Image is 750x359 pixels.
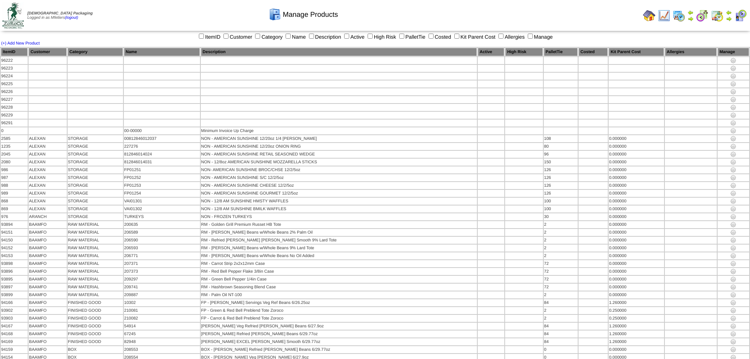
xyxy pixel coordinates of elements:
td: 0.000000 [609,284,664,291]
label: Kit Parent Cost [453,34,496,40]
td: BAAMFO [29,323,66,330]
td: 0.000000 [609,135,664,142]
td: 209741 [124,284,200,291]
td: ALEXAN [29,135,66,142]
td: NON - 12/8 AM SUNSHINE BMILK WAFFLES [201,205,477,213]
td: 94150 [1,237,28,244]
th: Kit Parent Cost [609,48,664,56]
td: 2 [544,291,578,298]
td: 67245 [124,330,200,338]
th: Manage [718,48,749,56]
td: 00-00000 [124,127,200,134]
td: 0.000000 [609,221,664,228]
img: settings.gif [730,284,736,290]
td: 2 [544,245,578,252]
td: 2585 [1,135,28,142]
td: BAAMFO [29,260,66,267]
img: settings.gif [730,112,736,118]
img: calendarblend.gif [696,9,709,22]
input: Description [309,34,314,39]
img: settings.gif [730,346,736,353]
img: settings.gif [730,73,736,79]
td: RAW MATERIAL [68,245,123,252]
th: PalletTie [544,48,578,56]
span: Manage Products [283,11,338,19]
td: 0.000000 [609,291,664,298]
td: RM - Refried [PERSON_NAME] [PERSON_NAME] Smooth 9% Lard Tote [201,237,477,244]
td: ALEXAN [29,143,66,150]
td: 84 [544,338,578,345]
td: BOX - [PERSON_NAME] Refried [PERSON_NAME] Beans 6/29.77oz [201,346,477,353]
td: 868 [1,198,28,205]
td: FP01254 [124,190,200,197]
td: 0.000000 [609,276,664,283]
td: [PERSON_NAME] EXCEL [PERSON_NAME] Smooth 6/29.77oz [201,338,477,345]
td: STORAGE [68,143,123,150]
img: calendarinout.gif [711,9,723,22]
td: ALEXAN [29,166,66,173]
img: settings.gif [730,292,736,298]
td: 2080 [1,159,28,166]
td: 0.250000 [609,315,664,322]
td: 96227 [1,96,28,103]
input: Kit Parent Cost [454,34,459,39]
td: 126 [544,174,578,181]
td: 96223 [1,65,28,72]
input: Allergies [498,34,504,39]
img: arrowleft.gif [687,9,694,16]
td: FINISHED GOOD [68,323,123,330]
img: arrowright.gif [726,16,732,22]
td: 96 [544,151,578,158]
td: 208553 [124,346,200,353]
td: 96225 [1,80,28,88]
img: settings.gif [730,253,736,259]
td: 00812846012037 [124,135,200,142]
td: NON - AMERICAN SUNSHINE GOURMET 12/2/5oz [201,190,477,197]
td: 82948 [124,338,200,345]
td: 2 [544,237,578,244]
label: Name [284,34,306,40]
th: Name [124,48,200,56]
img: settings.gif [730,323,736,329]
input: ItemID [199,34,204,39]
td: 1.260000 [609,323,664,330]
td: 987 [1,174,28,181]
td: 207373 [124,268,200,275]
label: Customer [222,34,252,40]
td: RAW MATERIAL [68,268,123,275]
td: 0.000000 [609,182,664,189]
td: 108 [544,135,578,142]
th: Costed [579,48,608,56]
td: BAAMFO [29,284,66,291]
td: BAAMFO [29,307,66,314]
td: [PERSON_NAME] Refried [PERSON_NAME] Beans 6/29.77oz [201,330,477,338]
td: 2 [544,315,578,322]
td: 0.000000 [609,151,664,158]
img: settings.gif [730,159,736,165]
td: 869 [1,205,28,213]
td: 210081 [124,307,200,314]
td: RM - Green Bell Pepper 1/4in Case [201,276,477,283]
td: BAAMFO [29,252,66,259]
img: settings.gif [730,96,736,103]
td: 0.250000 [609,307,664,314]
td: 84 [544,323,578,330]
th: Active [478,48,504,56]
td: ALEXAN [29,151,66,158]
td: 93899 [1,291,28,298]
td: 93898 [1,260,28,267]
td: RAW MATERIAL [68,237,123,244]
img: settings.gif [730,339,736,345]
td: 93895 [1,276,28,283]
td: 207371 [124,260,200,267]
td: 0 [544,346,578,353]
img: settings.gif [730,104,736,111]
td: STORAGE [68,182,123,189]
td: BAAMFO [29,291,66,298]
td: 209887 [124,291,200,298]
td: 93897 [1,284,28,291]
td: NON - AMERICAN SUNSHINE RETAIL SEASONED WEDGE [201,151,477,158]
td: FP - [PERSON_NAME] Servings Veg Ref Beans 6/26.25oz [201,299,477,306]
td: 94152 [1,245,28,252]
td: NON - AMERICAN SUNSHINE CHEESE 12/2/5oz [201,182,477,189]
